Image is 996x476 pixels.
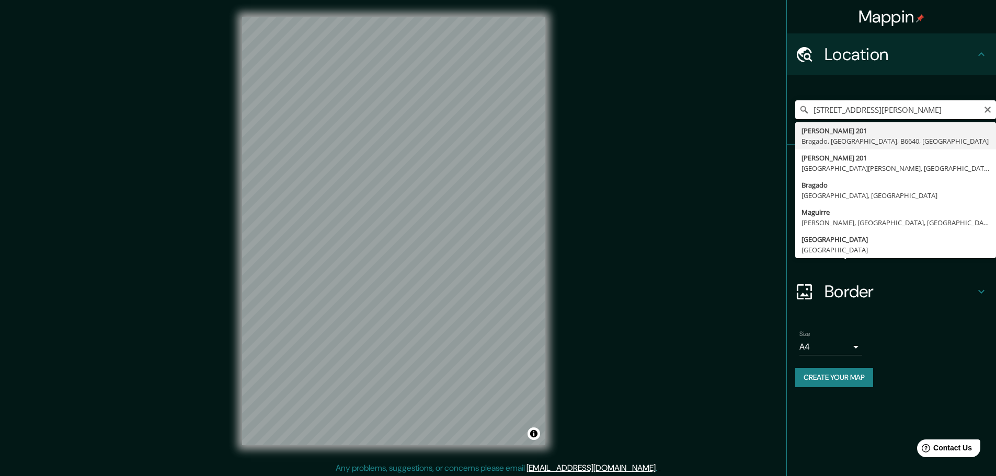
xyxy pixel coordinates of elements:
h4: Border [825,281,975,302]
div: [GEOGRAPHIC_DATA], [GEOGRAPHIC_DATA] [802,190,990,201]
div: . [657,462,659,474]
h4: Mappin [858,6,925,27]
canvas: Map [242,17,545,445]
button: Clear [983,104,992,114]
div: Pins [787,145,996,187]
div: Border [787,271,996,312]
h4: Location [825,44,975,65]
div: [PERSON_NAME], [GEOGRAPHIC_DATA], [GEOGRAPHIC_DATA] [802,217,990,228]
div: [PERSON_NAME] 201 [802,153,990,163]
div: A4 [799,339,862,355]
button: Toggle attribution [528,427,540,440]
button: Create your map [795,368,873,387]
label: Size [799,330,810,339]
input: Pick your city or area [795,100,996,119]
div: Maguirre [802,207,990,217]
iframe: Help widget launcher [903,435,984,465]
div: Layout [787,229,996,271]
div: Bragado, [GEOGRAPHIC_DATA], B6640, [GEOGRAPHIC_DATA] [802,136,990,146]
div: Bragado [802,180,990,190]
div: [GEOGRAPHIC_DATA][PERSON_NAME], [GEOGRAPHIC_DATA], C1414, [GEOGRAPHIC_DATA] [802,163,990,173]
div: Style [787,187,996,229]
div: [GEOGRAPHIC_DATA] [802,234,990,245]
div: Location [787,33,996,75]
div: . [659,462,661,474]
div: [GEOGRAPHIC_DATA] [802,245,990,255]
div: [PERSON_NAME] 201 [802,125,990,136]
p: Any problems, suggestions, or concerns please email . [336,462,657,474]
h4: Layout [825,239,975,260]
img: pin-icon.png [916,14,924,22]
a: [EMAIL_ADDRESS][DOMAIN_NAME] [526,462,656,473]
